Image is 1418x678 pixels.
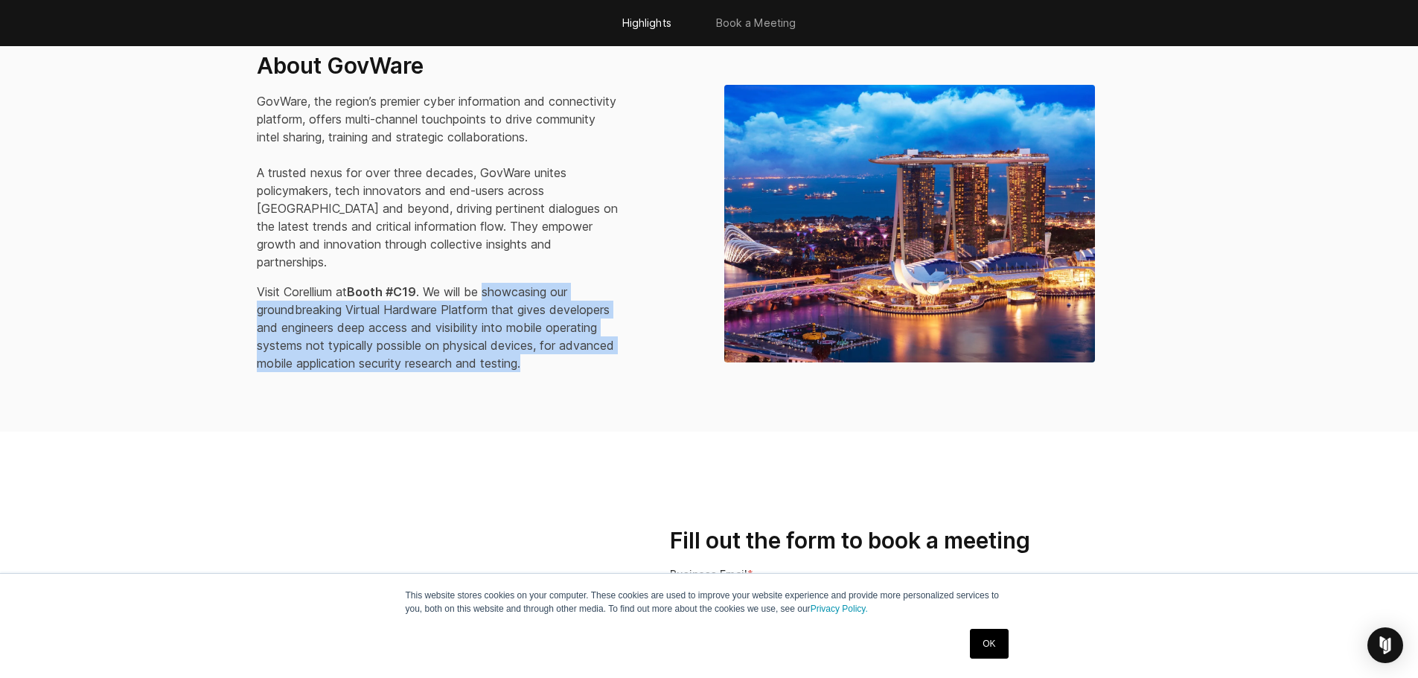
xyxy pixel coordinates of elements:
h3: Fill out the form to book a meeting [670,527,1138,555]
strong: Booth #C19 [347,284,416,299]
a: OK [970,629,1008,659]
img: Screenshot 2024-09-17 at 12.53.54 PM [724,85,1095,362]
h3: About GovWare [257,52,621,80]
p: This website stores cookies on your computer. These cookies are used to improve your website expe... [406,589,1013,615]
div: Open Intercom Messenger [1367,627,1403,663]
span: Business Email [670,568,747,581]
a: Privacy Policy. [811,604,868,614]
p: GovWare, the region’s premier cyber information and connectivity platform, offers multi-channel t... [257,92,621,271]
p: Visit Corellium at . We will be showcasing our groundbreaking Virtual Hardware Platform that give... [257,283,621,372]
